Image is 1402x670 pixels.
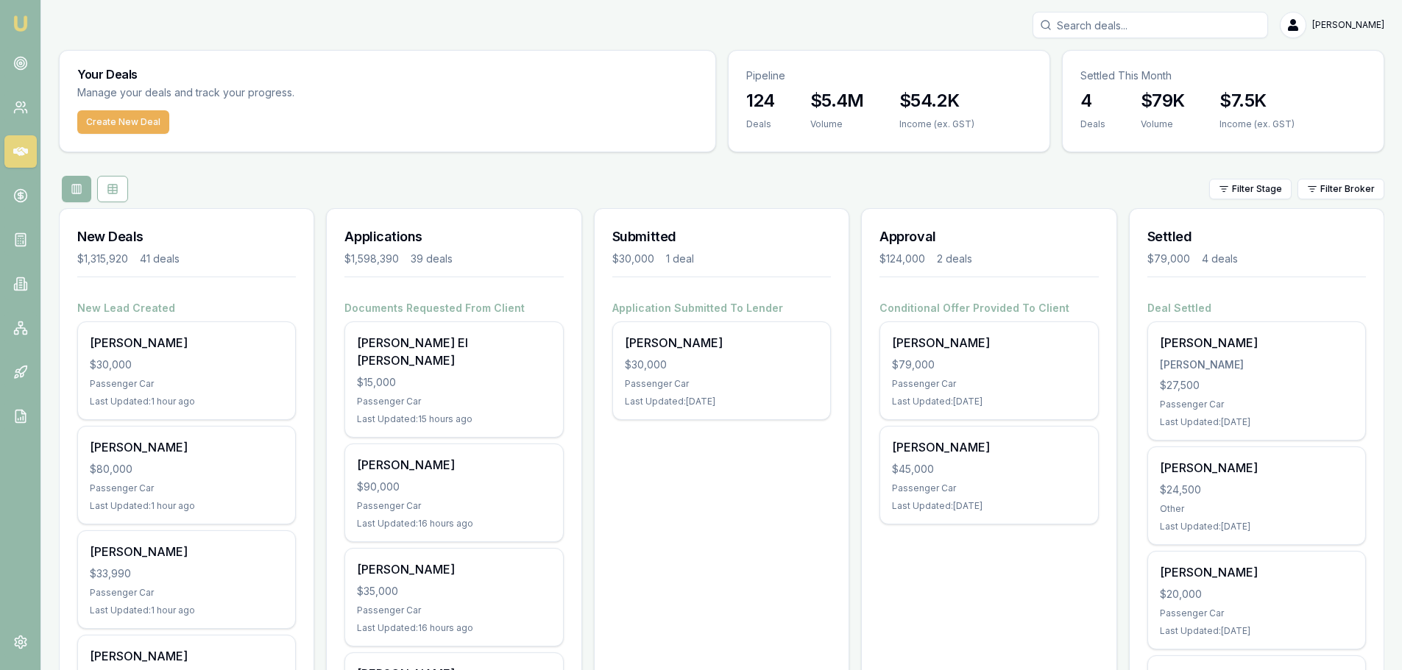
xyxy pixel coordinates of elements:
[1080,68,1366,83] p: Settled This Month
[746,89,775,113] h3: 124
[90,566,283,581] div: $33,990
[90,500,283,512] div: Last Updated: 1 hour ago
[90,334,283,352] div: [PERSON_NAME]
[1219,118,1295,130] div: Income (ex. GST)
[77,301,296,316] h4: New Lead Created
[879,252,925,266] div: $124,000
[90,438,283,456] div: [PERSON_NAME]
[625,396,818,407] div: Last Updated: [DATE]
[90,587,283,599] div: Passenger Car
[892,357,1086,372] div: $79,000
[77,252,128,266] div: $1,315,920
[1219,89,1295,113] h3: $7.5K
[1160,378,1353,393] div: $27,500
[357,396,550,407] div: Passenger Car
[1160,625,1353,637] div: Last Updated: [DATE]
[1209,179,1292,199] button: Filter Stage
[1141,118,1185,130] div: Volume
[90,605,283,616] div: Last Updated: 1 hour ago
[1141,89,1185,113] h3: $79K
[1147,301,1366,316] h4: Deal Settled
[77,110,169,134] button: Create New Deal
[90,543,283,560] div: [PERSON_NAME]
[357,334,550,369] div: [PERSON_NAME] El [PERSON_NAME]
[1160,357,1353,372] div: [PERSON_NAME]
[892,438,1086,456] div: [PERSON_NAME]
[77,227,296,247] h3: New Deals
[1160,416,1353,428] div: Last Updated: [DATE]
[90,357,283,372] div: $30,000
[892,462,1086,477] div: $45,000
[625,334,818,352] div: [PERSON_NAME]
[1202,252,1238,266] div: 4 deals
[1160,334,1353,352] div: [PERSON_NAME]
[810,118,864,130] div: Volume
[1160,607,1353,619] div: Passenger Car
[892,334,1086,352] div: [PERSON_NAME]
[892,500,1086,512] div: Last Updated: [DATE]
[77,68,698,80] h3: Your Deals
[1080,89,1105,113] h3: 4
[1160,459,1353,477] div: [PERSON_NAME]
[892,482,1086,494] div: Passenger Car
[1147,252,1190,266] div: $79,000
[1312,19,1384,31] span: [PERSON_NAME]
[899,118,974,130] div: Income (ex. GST)
[77,85,454,101] p: Manage your deals and track your progress.
[90,647,283,665] div: [PERSON_NAME]
[612,301,831,316] h4: Application Submitted To Lender
[90,378,283,390] div: Passenger Car
[357,622,550,634] div: Last Updated: 16 hours ago
[1080,118,1105,130] div: Deals
[357,375,550,390] div: $15,000
[90,396,283,407] div: Last Updated: 1 hour ago
[1147,227,1366,247] h3: Settled
[937,252,972,266] div: 2 deals
[1160,399,1353,410] div: Passenger Car
[12,15,29,32] img: emu-icon-u.png
[344,301,563,316] h4: Documents Requested From Client
[1232,183,1282,195] span: Filter Stage
[612,252,654,266] div: $30,000
[892,396,1086,407] div: Last Updated: [DATE]
[357,413,550,425] div: Last Updated: 15 hours ago
[666,252,694,266] div: 1 deal
[1033,12,1268,38] input: Search deals
[879,227,1098,247] h3: Approval
[357,456,550,474] div: [PERSON_NAME]
[746,68,1032,83] p: Pipeline
[411,252,453,266] div: 39 deals
[357,518,550,530] div: Last Updated: 16 hours ago
[1160,503,1353,515] div: Other
[892,378,1086,390] div: Passenger Car
[357,480,550,494] div: $90,000
[746,118,775,130] div: Deals
[357,605,550,616] div: Passenger Car
[1320,183,1375,195] span: Filter Broker
[357,500,550,512] div: Passenger Car
[1160,482,1353,497] div: $24,500
[612,227,831,247] h3: Submitted
[140,252,180,266] div: 41 deals
[1160,587,1353,602] div: $20,000
[344,227,563,247] h3: Applications
[90,482,283,494] div: Passenger Car
[1297,179,1384,199] button: Filter Broker
[810,89,864,113] h3: $5.4M
[1160,563,1353,581] div: [PERSON_NAME]
[90,462,283,477] div: $80,000
[1160,521,1353,532] div: Last Updated: [DATE]
[879,301,1098,316] h4: Conditional Offer Provided To Client
[357,560,550,578] div: [PERSON_NAME]
[357,584,550,599] div: $35,000
[899,89,974,113] h3: $54.2K
[625,357,818,372] div: $30,000
[625,378,818,390] div: Passenger Car
[344,252,399,266] div: $1,598,390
